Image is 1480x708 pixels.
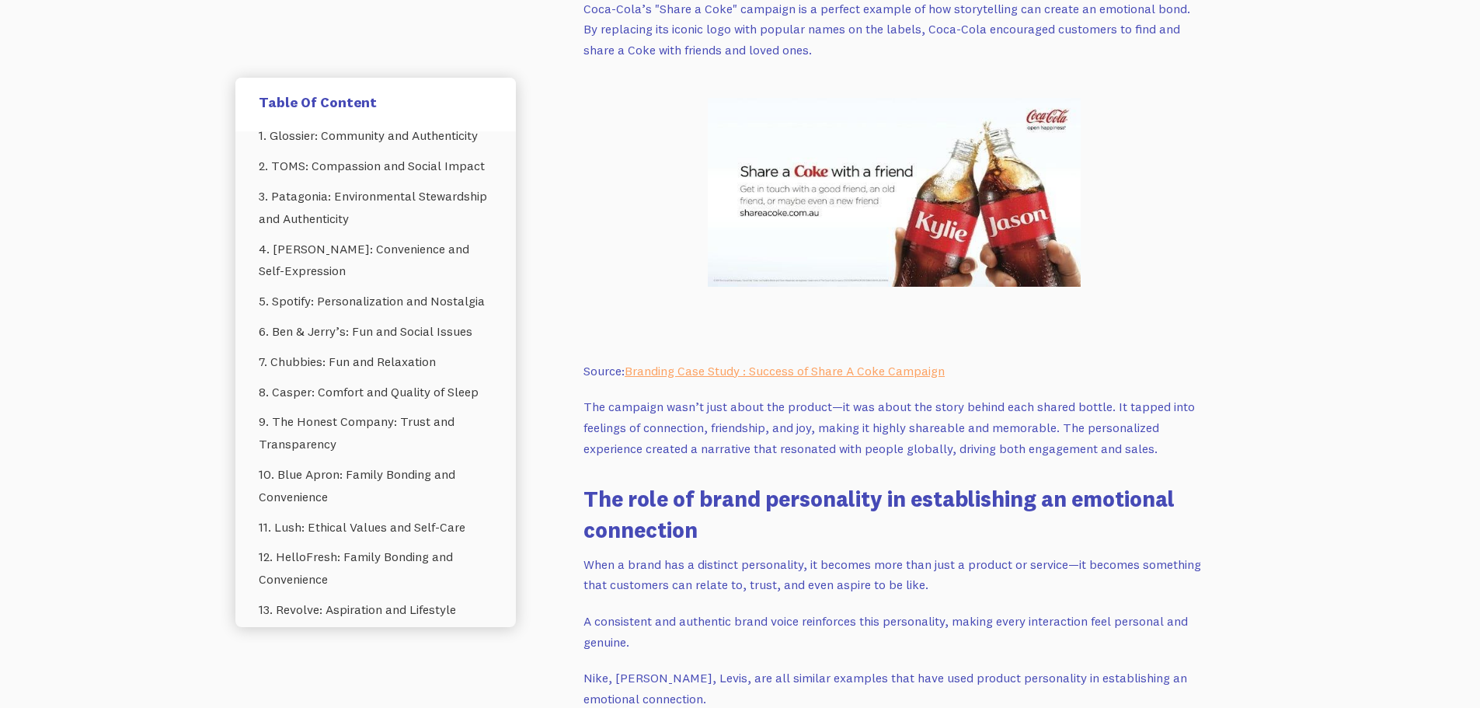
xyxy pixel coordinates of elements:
a: 3. Patagonia: Environmental Stewardship and Authenticity [259,181,493,234]
a: 10. Blue Apron: Family Bonding and Convenience [259,459,493,512]
a: 8. Casper: Comfort and Quality of Sleep [259,377,493,407]
p: A consistent and authentic brand voice reinforces this personality, making every interaction feel... [583,611,1205,652]
a: 1. Glossier: Community and Authenticity [259,121,493,152]
a: 7. Chubbies: Fun and Relaxation [259,347,493,377]
a: 6. Ben & Jerry’s: Fun and Social Issues [259,316,493,347]
p: When a brand has a distinct personality, it becomes more than just a product or service—it become... [583,554,1205,595]
a: 5. Spotify: Personalization and Nostalgia [259,287,493,317]
a: 13. Revolve: Aspiration and Lifestyle [259,595,493,625]
a: 11. Lush: Ethical Values and Self-Care [259,512,493,542]
a: Branding Case Study : Success of Share A Coke Campaign [625,363,945,378]
a: 14. Birchbox: Discovery and Excitement [259,625,493,655]
h5: Table Of Content [259,93,493,111]
h3: The role of brand personality in establishing an emotional connection [583,483,1205,544]
p: Source: [583,361,1205,382]
a: 4. [PERSON_NAME]: Convenience and Self-Expression [259,234,493,287]
p: The campaign wasn’t just about the product—it was about the story behind each shared bottle. It t... [583,396,1205,459]
a: 2. TOMS: Compassion and Social Impact [259,152,493,182]
a: 12. HelloFresh: Family Bonding and Convenience [259,542,493,595]
p: ‍ [583,324,1205,345]
a: 9. The Honest Company: Trust and Transparency [259,407,493,460]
